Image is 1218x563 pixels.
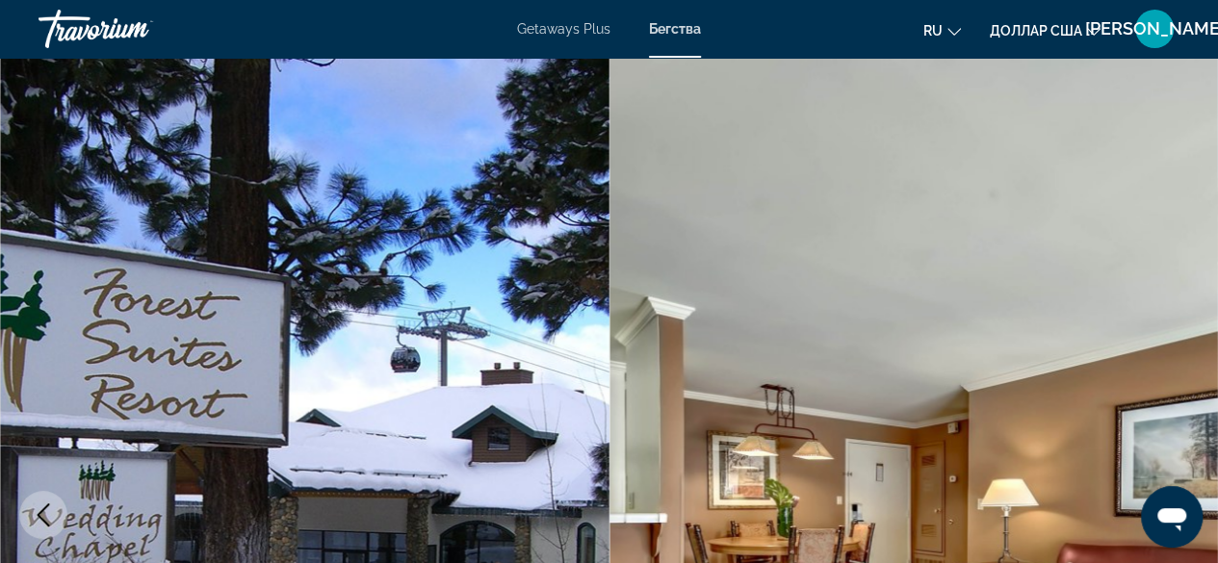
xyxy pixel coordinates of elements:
[923,16,961,44] button: Изменить язык
[1129,9,1179,49] button: Меню пользователя
[19,491,67,539] button: Previous image
[649,21,701,37] a: Бегства
[1141,486,1203,548] iframe: Кнопка запуска окна обмена сообщениями
[990,23,1082,38] font: доллар США
[517,21,610,37] a: Getaways Plus
[990,16,1101,44] button: Изменить валюту
[923,23,943,38] font: ru
[39,4,231,54] a: Травориум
